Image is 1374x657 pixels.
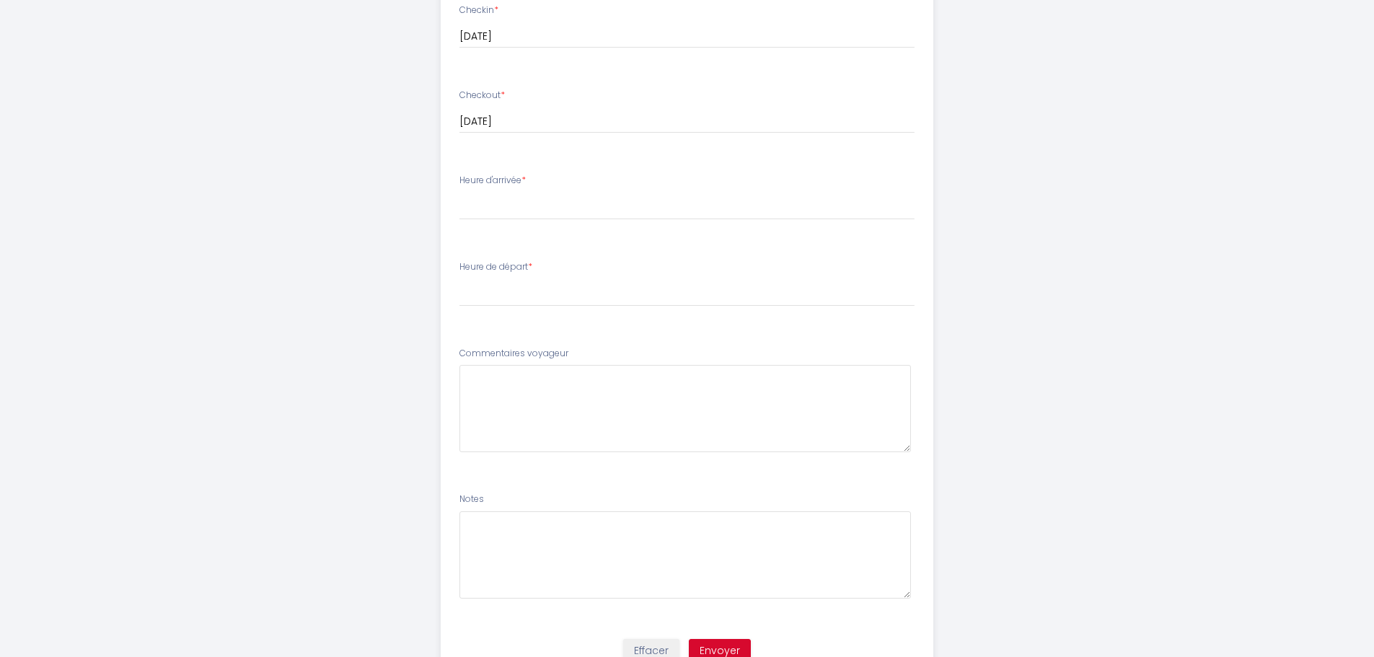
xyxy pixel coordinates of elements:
[459,493,484,506] label: Notes
[459,4,498,17] label: Checkin
[459,89,505,102] label: Checkout
[459,347,568,361] label: Commentaires voyageur
[459,260,532,274] label: Heure de départ
[459,174,526,188] label: Heure d'arrivée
